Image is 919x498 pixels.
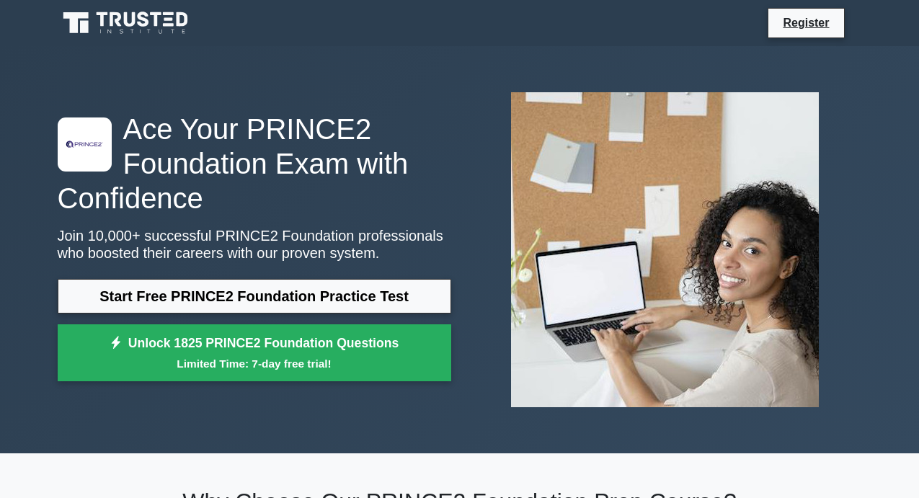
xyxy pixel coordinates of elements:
h1: Ace Your PRINCE2 Foundation Exam with Confidence [58,112,451,215]
a: Unlock 1825 PRINCE2 Foundation QuestionsLimited Time: 7-day free trial! [58,324,451,382]
p: Join 10,000+ successful PRINCE2 Foundation professionals who boosted their careers with our prove... [58,227,451,262]
small: Limited Time: 7-day free trial! [76,355,433,372]
a: Start Free PRINCE2 Foundation Practice Test [58,279,451,314]
a: Register [774,14,838,32]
